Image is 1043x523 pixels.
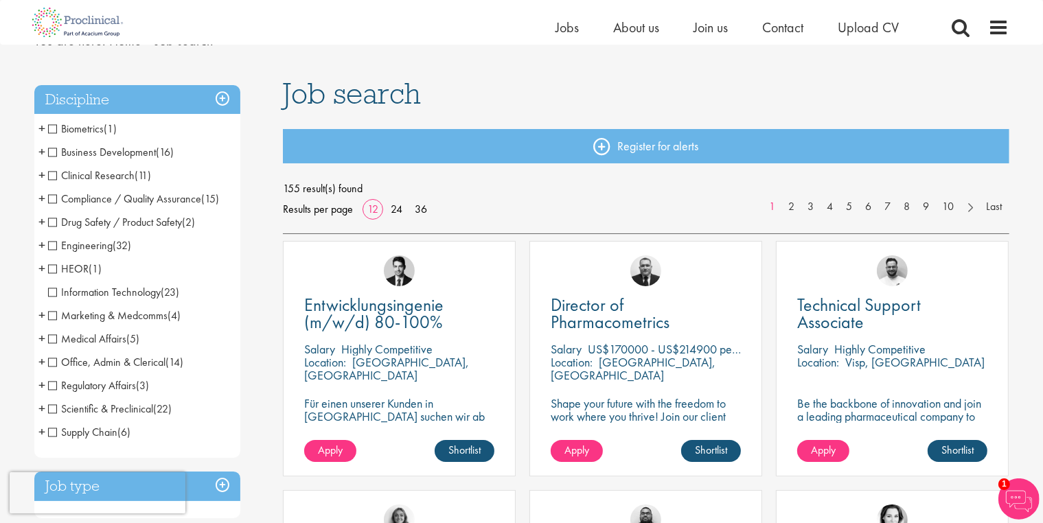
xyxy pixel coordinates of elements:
[118,425,131,439] span: (6)
[928,440,987,462] a: Shortlist
[283,75,421,112] span: Job search
[386,202,407,216] a: 24
[304,354,469,383] p: [GEOGRAPHIC_DATA], [GEOGRAPHIC_DATA]
[878,199,898,215] a: 7
[384,255,415,286] img: Thomas Wenig
[859,199,879,215] a: 6
[166,355,184,369] span: (14)
[39,398,46,419] span: +
[304,440,356,462] a: Apply
[48,402,172,416] span: Scientific & Preclinical
[113,238,132,253] span: (32)
[614,19,660,36] a: About us
[48,425,131,439] span: Supply Chain
[551,341,582,357] span: Salary
[630,255,661,286] img: Jakub Hanas
[283,129,1009,163] a: Register for alerts
[318,443,343,457] span: Apply
[763,19,804,36] a: Contact
[48,308,168,323] span: Marketing & Medcomms
[797,297,987,331] a: Technical Support Associate
[154,402,172,416] span: (22)
[564,443,589,457] span: Apply
[588,341,769,357] p: US$170000 - US$214900 per annum
[39,188,46,209] span: +
[48,378,137,393] span: Regulatory Affairs
[89,261,102,276] span: (1)
[161,285,180,299] span: (23)
[48,332,140,346] span: Medical Affairs
[48,238,132,253] span: Engineering
[48,191,202,206] span: Compliance / Quality Assurance
[183,215,196,229] span: (2)
[304,297,494,331] a: Entwicklungsingenie (m/w/d) 80-100%
[48,145,157,159] span: Business Development
[821,199,840,215] a: 4
[304,397,494,462] p: Für einen unserer Kunden in [GEOGRAPHIC_DATA] suchen wir ab sofort einen Entwicklungsingenieur Ku...
[797,354,839,370] span: Location:
[435,440,494,462] a: Shortlist
[998,478,1010,490] span: 1
[39,328,46,349] span: +
[135,168,152,183] span: (11)
[48,238,113,253] span: Engineering
[694,19,729,36] a: Join us
[551,293,669,334] span: Director of Pharmacometrics
[283,199,353,220] span: Results per page
[48,332,127,346] span: Medical Affairs
[797,341,828,357] span: Salary
[681,440,741,462] a: Shortlist
[304,341,335,357] span: Salary
[797,397,987,449] p: Be the backbone of innovation and join a leading pharmaceutical company to help keep life-changin...
[48,261,89,276] span: HEOR
[48,145,174,159] span: Business Development
[410,202,432,216] a: 36
[34,85,240,115] div: Discipline
[48,261,102,276] span: HEOR
[48,378,150,393] span: Regulatory Affairs
[845,354,985,370] p: Visp, [GEOGRAPHIC_DATA]
[917,199,937,215] a: 9
[48,285,161,299] span: Information Technology
[48,355,166,369] span: Office, Admin & Clerical
[304,293,444,334] span: Entwicklungsingenie (m/w/d) 80-100%
[556,19,580,36] span: Jobs
[551,354,715,383] p: [GEOGRAPHIC_DATA], [GEOGRAPHIC_DATA]
[936,199,961,215] a: 10
[39,211,46,232] span: +
[104,121,117,136] span: (1)
[763,199,783,215] a: 1
[168,308,181,323] span: (4)
[838,19,899,36] a: Upload CV
[39,118,46,139] span: +
[834,341,926,357] p: Highly Competitive
[39,305,46,325] span: +
[202,191,220,206] span: (15)
[48,215,183,229] span: Drug Safety / Product Safety
[811,443,836,457] span: Apply
[48,425,118,439] span: Supply Chain
[127,332,140,346] span: (5)
[840,199,860,215] a: 5
[304,354,346,370] span: Location:
[39,141,46,162] span: +
[551,354,593,370] span: Location:
[797,293,921,334] span: Technical Support Associate
[10,472,185,513] iframe: reCAPTCHA
[877,255,908,286] a: Emile De Beer
[39,351,46,372] span: +
[48,402,154,416] span: Scientific & Preclinical
[48,121,117,136] span: Biometrics
[363,202,383,216] a: 12
[48,121,104,136] span: Biometrics
[341,341,433,357] p: Highly Competitive
[797,440,849,462] a: Apply
[551,440,603,462] a: Apply
[551,397,741,449] p: Shape your future with the freedom to work where you thrive! Join our client with this Director p...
